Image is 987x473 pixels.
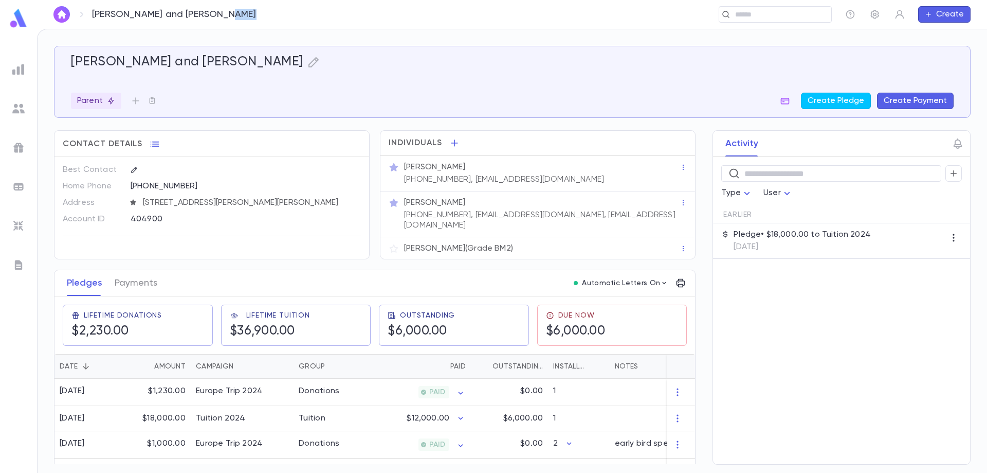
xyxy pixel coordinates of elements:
[124,379,191,406] div: $1,230.00
[400,311,455,320] span: Outstanding
[60,413,85,424] div: [DATE]
[63,178,122,195] p: Home Phone
[12,63,25,76] img: reports_grey.c525e4749d1bce6a11f5fe2a8de1b229.svg
[325,358,341,375] button: Sort
[299,354,325,379] div: Group
[196,413,245,424] div: Tuition 2024
[12,220,25,232] img: imports_grey.530a8a0e642e233f2baf0ef88e8c9fcb.svg
[294,354,371,379] div: Group
[191,354,294,379] div: Campaign
[425,388,449,396] span: PAID
[371,354,471,379] div: Paid
[471,354,548,379] div: Outstanding
[71,55,303,70] h5: [PERSON_NAME] and [PERSON_NAME]
[84,311,162,320] span: Lifetime Donations
[124,354,191,379] div: Amount
[725,131,758,156] button: Activity
[520,386,543,396] p: $0.00
[434,358,450,375] button: Sort
[723,211,752,219] span: Earlier
[246,311,310,320] span: Lifetime Tuition
[588,358,605,375] button: Sort
[124,406,191,431] div: $18,000.00
[553,439,558,449] p: 2
[615,439,682,449] div: early bird special
[131,211,310,226] div: 404900
[8,8,29,28] img: logo
[476,358,492,375] button: Sort
[546,324,606,339] h5: $6,000.00
[230,324,295,339] h5: $36,900.00
[124,431,191,459] div: $1,000.00
[548,354,610,379] div: Installments
[734,242,870,252] p: [DATE]
[299,386,340,396] div: Donations
[548,379,610,406] div: 1
[54,354,124,379] div: Date
[520,439,543,449] p: $0.00
[78,358,94,375] button: Sort
[299,439,340,449] div: Donations
[12,142,25,154] img: campaigns_grey.99e729a5f7ee94e3726e6486bddda8f1.svg
[233,358,250,375] button: Sort
[450,354,466,379] div: Paid
[407,413,449,424] p: $12,000.00
[92,9,257,20] p: [PERSON_NAME] and [PERSON_NAME]
[139,198,362,208] span: [STREET_ADDRESS][PERSON_NAME][PERSON_NAME]
[570,276,672,290] button: Automatic Letters On
[63,162,122,178] p: Best Contact
[71,324,129,339] h5: $2,230.00
[615,354,638,379] div: Notes
[404,210,680,231] p: [PHONE_NUMBER], [EMAIL_ADDRESS][DOMAIN_NAME], [EMAIL_ADDRESS][DOMAIN_NAME]
[404,174,604,185] p: [PHONE_NUMBER], [EMAIL_ADDRESS][DOMAIN_NAME]
[801,93,871,109] button: Create Pledge
[721,189,741,197] span: Type
[63,211,122,227] p: Account ID
[582,279,660,287] p: Automatic Letters On
[154,354,186,379] div: Amount
[63,195,122,211] p: Address
[12,102,25,115] img: students_grey.60c7aba0da46da39d6d829b817ac14fc.svg
[425,441,449,449] span: PAID
[63,139,142,149] span: Contact Details
[503,413,543,424] p: $6,000.00
[877,93,954,109] button: Create Payment
[553,354,588,379] div: Installments
[60,439,85,449] div: [DATE]
[60,354,78,379] div: Date
[71,93,121,109] div: Parent
[610,354,738,379] div: Notes
[548,406,610,431] div: 1
[734,230,870,240] p: Pledge • $18,000.00 to Tuition 2024
[404,243,513,254] p: [PERSON_NAME] (Grade BM2)
[918,6,971,23] button: Create
[138,358,154,375] button: Sort
[492,354,543,379] div: Outstanding
[389,138,442,148] span: Individuals
[299,413,325,424] div: Tuition
[12,259,25,271] img: letters_grey.7941b92b52307dd3b8a917253454ce1c.svg
[12,181,25,193] img: batches_grey.339ca447c9d9533ef1741baa751efc33.svg
[763,189,781,197] span: User
[388,324,447,339] h5: $6,000.00
[404,198,465,208] p: [PERSON_NAME]
[196,386,263,396] div: Europe Trip 2024
[131,178,361,194] div: [PHONE_NUMBER]
[67,270,102,296] button: Pledges
[115,270,157,296] button: Payments
[404,162,465,172] p: [PERSON_NAME]
[196,439,263,449] div: Europe Trip 2024
[77,96,115,106] p: Parent
[196,354,233,379] div: Campaign
[721,183,753,203] div: Type
[558,311,595,320] span: Due Now
[763,183,793,203] div: User
[60,386,85,396] div: [DATE]
[56,10,68,19] img: home_white.a664292cf8c1dea59945f0da9f25487c.svg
